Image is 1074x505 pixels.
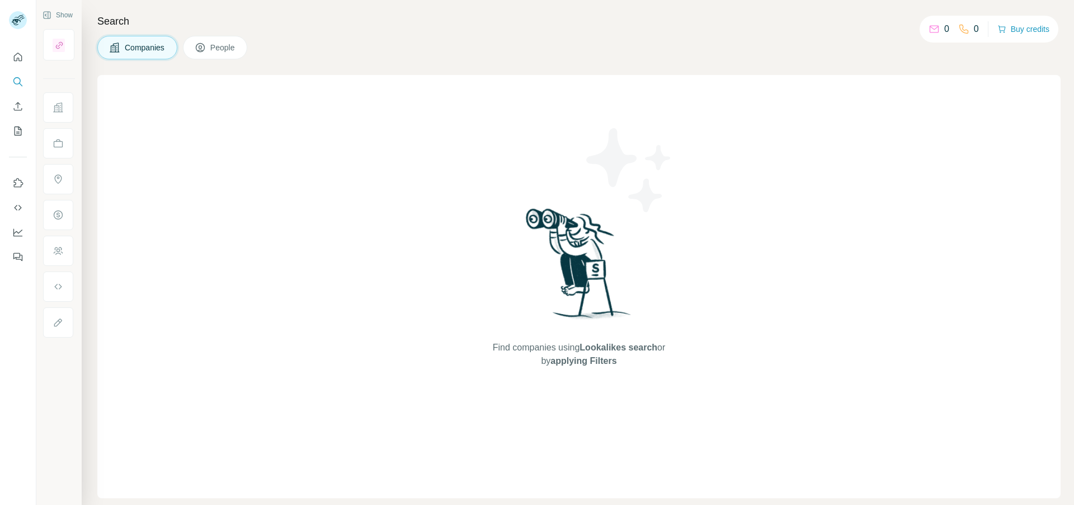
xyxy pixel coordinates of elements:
button: Quick start [9,47,27,67]
img: Surfe Illustration - Woman searching with binoculars [521,205,637,330]
span: Companies [125,42,166,53]
button: Use Surfe on LinkedIn [9,173,27,193]
p: 0 [974,22,979,36]
img: Surfe Illustration - Stars [579,120,680,221]
button: Search [9,72,27,92]
button: My lists [9,121,27,141]
button: Show [35,7,81,24]
span: Find companies using or by [489,341,668,368]
button: Enrich CSV [9,96,27,116]
button: Feedback [9,247,27,267]
span: applying Filters [550,356,616,366]
button: Use Surfe API [9,198,27,218]
p: 0 [944,22,949,36]
button: Buy credits [997,21,1049,37]
button: Dashboard [9,222,27,242]
span: People [210,42,236,53]
span: Lookalikes search [580,343,657,352]
h4: Search [97,13,1061,29]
